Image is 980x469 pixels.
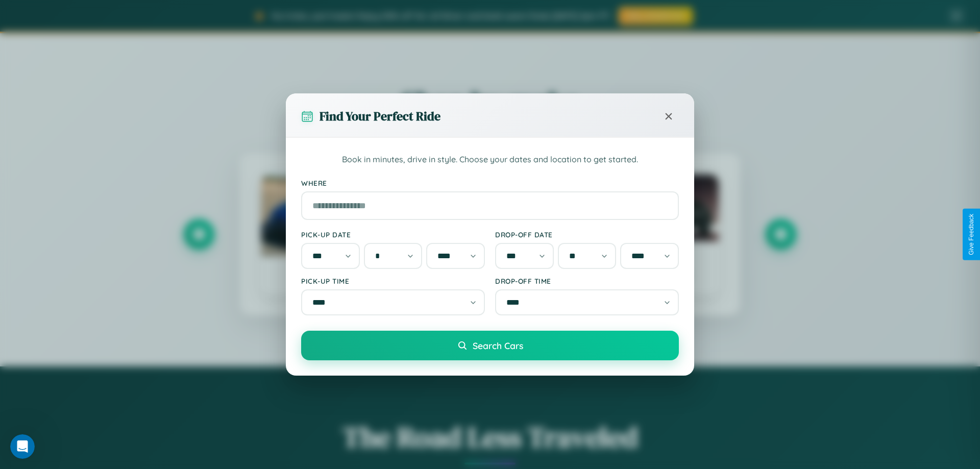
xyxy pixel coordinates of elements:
[495,230,679,239] label: Drop-off Date
[473,340,523,351] span: Search Cars
[301,331,679,360] button: Search Cars
[495,277,679,285] label: Drop-off Time
[301,230,485,239] label: Pick-up Date
[320,108,440,125] h3: Find Your Perfect Ride
[301,179,679,187] label: Where
[301,153,679,166] p: Book in minutes, drive in style. Choose your dates and location to get started.
[301,277,485,285] label: Pick-up Time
